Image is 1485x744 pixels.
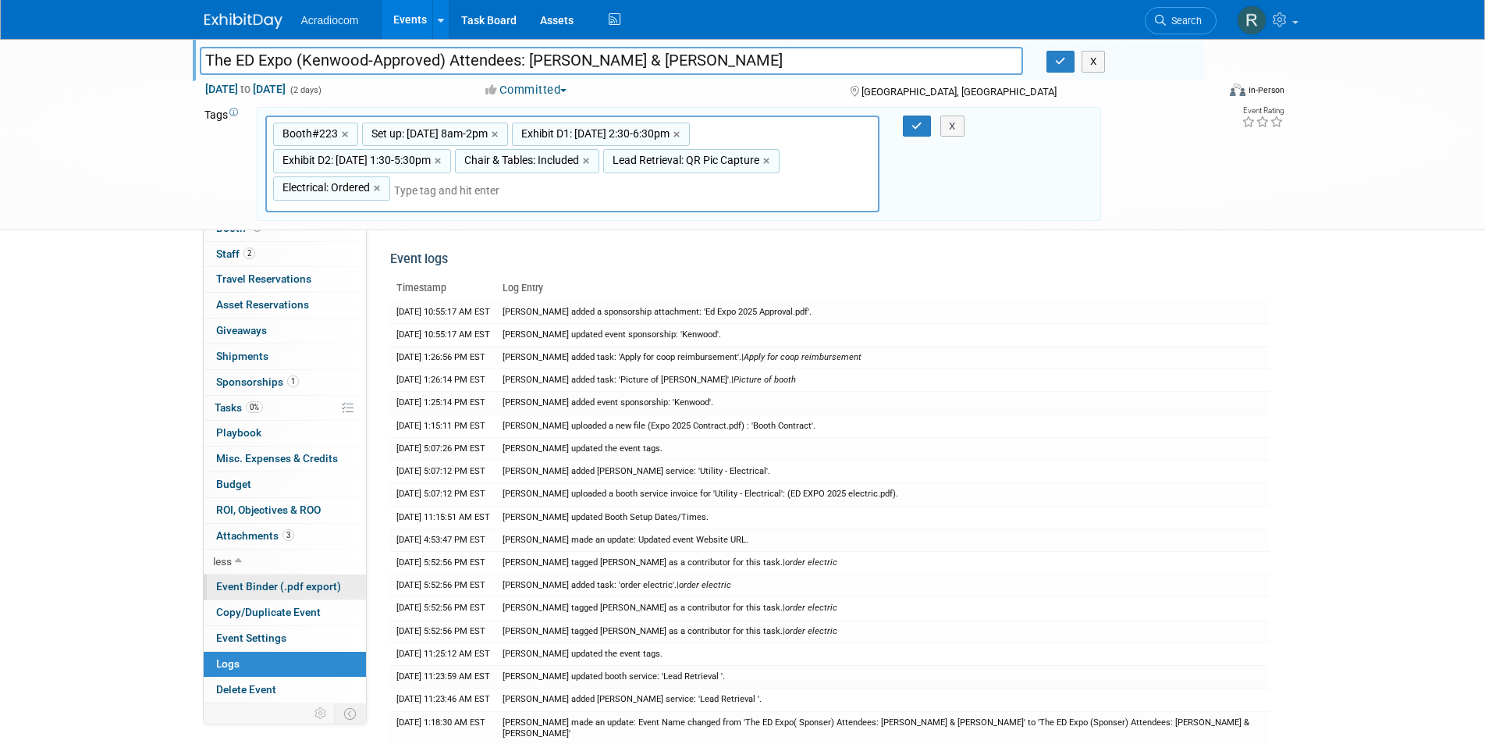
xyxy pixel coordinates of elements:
span: Set up: [DATE] 8am-2pm [368,126,488,141]
a: Misc. Expenses & Credits [204,447,366,472]
td: [DATE] 11:15:51 AM EST [390,506,496,529]
a: Shipments [204,344,366,369]
td: [DATE] 11:23:46 AM EST [390,689,496,711]
a: Sponsorships1 [204,370,366,395]
td: [PERSON_NAME] added [PERSON_NAME] service: 'Lead Retrieval '. [496,689,1270,711]
td: [PERSON_NAME] added task: 'order electric'. [496,575,1270,597]
td: [DATE] 1:26:56 PM EST [390,347,496,369]
span: Exhibit D1: [DATE] 2:30-6:30pm [518,126,670,141]
span: 2 [243,247,255,259]
td: [PERSON_NAME] updated Booth Setup Dates/Times. [496,506,1270,529]
td: Tags [204,107,243,222]
span: Staff [216,247,255,260]
td: [PERSON_NAME] updated the event tags. [496,643,1270,665]
a: × [492,126,502,144]
span: Sponsorships [216,376,299,388]
span: | [783,557,837,568]
span: ROI, Objectives & ROO [216,504,321,516]
span: 0% [246,401,263,413]
span: | [731,375,796,385]
span: Attachments [216,529,294,542]
td: [PERSON_NAME] added task: 'Apply for coop reimbursement'. [496,347,1270,369]
div: Event logs [390,251,1270,276]
i: order electric [785,603,837,613]
td: [DATE] 5:52:56 PM EST [390,552,496,575]
a: × [342,126,352,144]
a: Staff2 [204,242,366,267]
td: [DATE] 5:52:56 PM EST [390,620,496,643]
a: × [435,152,445,170]
span: Exhibit D2: [DATE] 1:30-5:30pm [279,152,431,168]
td: [PERSON_NAME] made an update: Updated event Website URL. [496,529,1270,551]
td: [DATE] 5:52:56 PM EST [390,575,496,597]
span: (2 days) [289,85,322,95]
span: Search [1166,15,1202,27]
span: | [741,352,862,362]
a: Asset Reservations [204,293,366,318]
span: Acradiocom [301,14,359,27]
td: [DATE] 5:52:56 PM EST [390,597,496,620]
span: | [783,603,837,613]
span: less [213,555,232,568]
span: Logs [216,657,240,670]
span: 3 [282,529,294,541]
span: Event Settings [216,632,286,644]
td: [PERSON_NAME] added event sponsorship: 'Kenwood'. [496,392,1270,415]
span: Booth#223 [279,126,338,141]
a: × [763,152,773,170]
div: Event Format [1124,81,1285,105]
span: 1 [287,376,299,387]
span: Event Binder (.pdf export) [216,580,341,593]
span: Misc. Expenses & Credits [216,452,338,465]
a: Event Binder (.pdf export) [204,575,366,600]
i: order electric [679,580,731,590]
a: Copy/Duplicate Event [204,600,366,625]
td: [DATE] 1:26:14 PM EST [390,369,496,392]
td: [PERSON_NAME] uploaded a new file (Expo 2025 Contract.pdf) : 'Booth Contract'. [496,415,1270,437]
a: Event Settings [204,626,366,651]
span: Copy/Duplicate Event [216,606,321,618]
a: Delete Event [204,678,366,703]
span: Budget [216,478,251,490]
a: × [673,126,684,144]
img: ExhibitDay [204,13,282,29]
a: less [204,550,366,575]
a: Travel Reservations [204,267,366,292]
input: Type tag and hit enter [394,183,519,198]
span: Delete Event [216,683,276,696]
button: X [940,116,965,137]
a: Attachments3 [204,524,366,549]
td: [DATE] 5:07:12 PM EST [390,483,496,506]
td: [PERSON_NAME] added [PERSON_NAME] service: 'Utility - Electrical'. [496,461,1270,483]
span: Asset Reservations [216,298,309,311]
i: Picture of booth [734,375,796,385]
span: Lead Retrieval: QR Pic Capture [609,152,759,168]
td: [DATE] 1:15:11 PM EST [390,415,496,437]
td: Toggle Event Tabs [334,703,366,724]
td: [PERSON_NAME] added a sponsorship attachment: 'Ed Expo 2025 Approval.pdf'. [496,301,1270,324]
td: [DATE] 1:25:14 PM EST [390,392,496,415]
a: Playbook [204,421,366,446]
span: Travel Reservations [216,272,311,285]
i: order electric [785,626,837,636]
td: [DATE] 5:07:12 PM EST [390,461,496,483]
span: Electrical: Ordered [279,180,370,195]
td: [DATE] 5:07:26 PM EST [390,437,496,460]
span: | [677,580,731,590]
i: order electric [785,557,837,568]
span: Shipments [216,350,268,362]
a: Budget [204,472,366,497]
td: Personalize Event Tab Strip [307,703,335,724]
td: [DATE] 11:25:12 AM EST [390,643,496,665]
td: [DATE] 10:55:17 AM EST [390,301,496,324]
td: [PERSON_NAME] tagged [PERSON_NAME] as a contributor for this task. [496,620,1270,643]
td: [PERSON_NAME] uploaded a booth service invoice for 'Utility - Electrical': (ED EXPO 2025 electric... [496,483,1270,506]
td: [PERSON_NAME] tagged [PERSON_NAME] as a contributor for this task. [496,597,1270,620]
a: Tasks0% [204,396,366,421]
div: In-Person [1248,84,1284,96]
i: Apply for coop reimbursement [744,352,862,362]
span: [DATE] [DATE] [204,82,286,96]
td: [PERSON_NAME] updated the event tags. [496,437,1270,460]
a: Search [1145,7,1217,34]
a: ROI, Objectives & ROO [204,498,366,523]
